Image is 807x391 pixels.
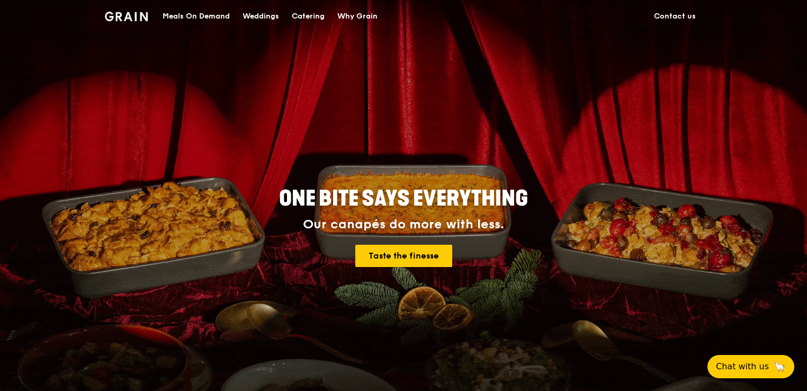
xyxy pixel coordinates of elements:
div: Why Grain [337,1,378,32]
button: Chat with us🦙 [707,355,794,378]
a: Contact us [648,1,702,32]
span: ONE BITE SAYS EVERYTHING [279,186,528,211]
a: Weddings [236,1,285,32]
span: Chat with us [716,360,769,373]
div: Our canapés do more with less. [213,217,594,232]
div: Catering [292,1,325,32]
img: Grain [105,12,148,21]
span: 🦙 [773,360,786,373]
a: Catering [285,1,331,32]
a: Taste the finesse [355,245,452,267]
a: Why Grain [331,1,384,32]
div: Meals On Demand [163,1,230,32]
div: Weddings [243,1,279,32]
